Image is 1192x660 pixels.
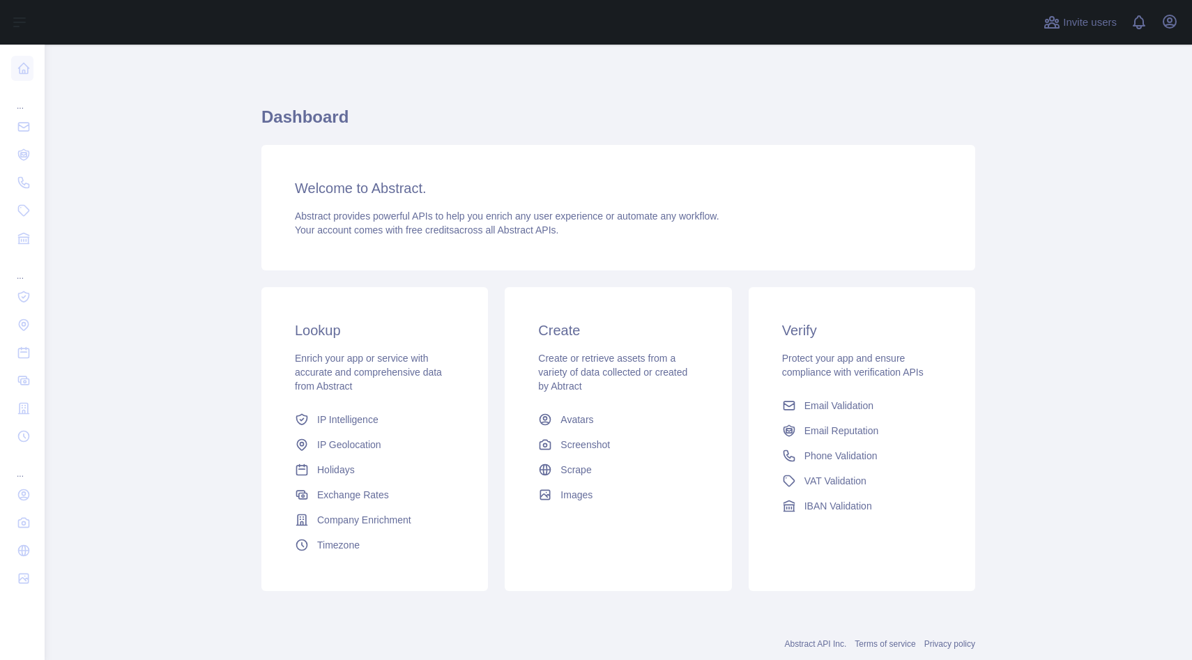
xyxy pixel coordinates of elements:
[777,393,947,418] a: Email Validation
[317,438,381,452] span: IP Geolocation
[785,639,847,649] a: Abstract API Inc.
[560,488,593,502] span: Images
[804,499,872,513] span: IBAN Validation
[11,84,33,112] div: ...
[538,321,698,340] h3: Create
[804,399,873,413] span: Email Validation
[1041,11,1120,33] button: Invite users
[317,513,411,527] span: Company Enrichment
[295,321,454,340] h3: Lookup
[782,321,942,340] h3: Verify
[289,507,460,532] a: Company Enrichment
[804,474,866,488] span: VAT Validation
[289,407,460,432] a: IP Intelligence
[804,449,878,463] span: Phone Validation
[317,413,379,427] span: IP Intelligence
[289,457,460,482] a: Holidays
[295,178,942,198] h3: Welcome to Abstract.
[406,224,454,236] span: free credits
[1063,15,1117,31] span: Invite users
[11,452,33,479] div: ...
[560,413,593,427] span: Avatars
[11,254,33,282] div: ...
[855,639,915,649] a: Terms of service
[295,353,442,392] span: Enrich your app or service with accurate and comprehensive data from Abstract
[924,639,975,649] a: Privacy policy
[777,493,947,519] a: IBAN Validation
[538,353,687,392] span: Create or retrieve assets from a variety of data collected or created by Abtract
[777,418,947,443] a: Email Reputation
[777,468,947,493] a: VAT Validation
[317,538,360,552] span: Timezone
[560,438,610,452] span: Screenshot
[533,482,703,507] a: Images
[295,210,719,222] span: Abstract provides powerful APIs to help you enrich any user experience or automate any workflow.
[804,424,879,438] span: Email Reputation
[782,353,924,378] span: Protect your app and ensure compliance with verification APIs
[560,463,591,477] span: Scrape
[289,482,460,507] a: Exchange Rates
[533,432,703,457] a: Screenshot
[533,407,703,432] a: Avatars
[295,224,558,236] span: Your account comes with across all Abstract APIs.
[317,488,389,502] span: Exchange Rates
[289,532,460,558] a: Timezone
[261,106,975,139] h1: Dashboard
[777,443,947,468] a: Phone Validation
[317,463,355,477] span: Holidays
[533,457,703,482] a: Scrape
[289,432,460,457] a: IP Geolocation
